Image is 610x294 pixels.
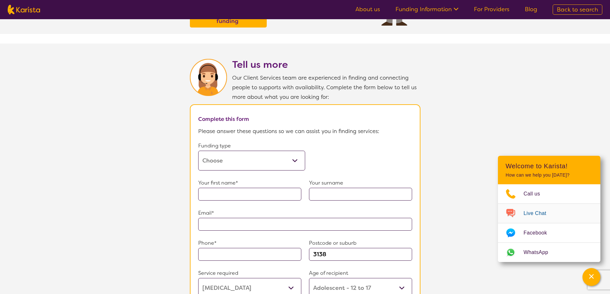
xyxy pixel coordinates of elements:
span: Back to search [557,6,598,13]
p: Age of recipient [309,268,412,278]
p: Please answer these questions so we can assist you in finding services: [198,126,412,136]
a: For Providers [474,5,509,13]
p: Phone* [198,238,301,248]
a: Find out about HCP funding [191,7,265,26]
img: Karista logo [8,5,40,14]
p: Postcode or suburb [309,238,412,248]
a: Blog [525,5,537,13]
p: Your first name* [198,178,301,188]
button: Channel Menu [582,268,600,286]
b: Complete this form [198,115,249,123]
span: WhatsApp [524,248,556,257]
img: Karista Client Service [190,59,227,96]
ul: Choose channel [498,184,600,262]
p: Our Client Services team are experienced in finding and connecting people to supports with availa... [232,73,420,102]
span: Call us [524,189,548,199]
span: Facebook [524,228,555,238]
p: Email* [198,208,412,218]
p: Your surname [309,178,412,188]
div: Channel Menu [498,156,600,262]
a: Web link opens in a new tab. [498,243,600,262]
a: About us [355,5,380,13]
span: Live Chat [524,209,554,218]
a: Back to search [553,4,602,15]
a: Funding Information [395,5,459,13]
p: Funding type [198,141,305,151]
p: Service required [198,268,301,278]
h2: Tell us more [232,59,420,70]
h2: Welcome to Karista! [506,162,593,170]
p: How can we help you [DATE]? [506,172,593,178]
